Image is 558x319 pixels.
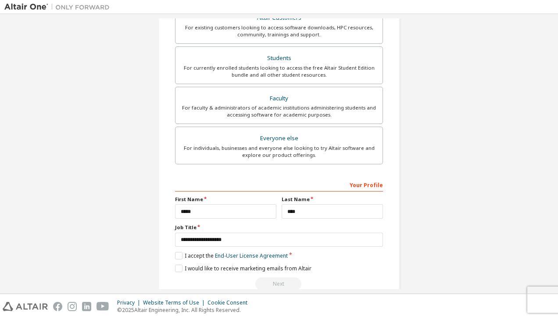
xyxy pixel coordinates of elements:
div: Read and acccept EULA to continue [175,277,383,291]
label: Job Title [175,224,383,231]
img: Altair One [4,3,114,11]
div: Faculty [181,92,377,105]
label: I would like to receive marketing emails from Altair [175,265,311,272]
div: For currently enrolled students looking to access the free Altair Student Edition bundle and all ... [181,64,377,78]
div: Students [181,52,377,64]
p: © 2025 Altair Engineering, Inc. All Rights Reserved. [117,306,253,314]
a: End-User License Agreement [215,252,288,259]
div: Cookie Consent [207,299,253,306]
img: facebook.svg [53,302,62,311]
div: For existing customers looking to access software downloads, HPC resources, community, trainings ... [181,24,377,38]
img: linkedin.svg [82,302,91,311]
div: Everyone else [181,132,377,145]
div: Website Terms of Use [143,299,207,306]
label: Last Name [282,196,383,203]
div: For faculty & administrators of academic institutions administering students and accessing softwa... [181,104,377,118]
label: I accept the [175,252,288,259]
label: First Name [175,196,276,203]
img: altair_logo.svg [3,302,48,311]
div: Your Profile [175,177,383,191]
div: Privacy [117,299,143,306]
img: instagram.svg [68,302,77,311]
div: For individuals, businesses and everyone else looking to try Altair software and explore our prod... [181,145,377,159]
img: youtube.svg [97,302,109,311]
